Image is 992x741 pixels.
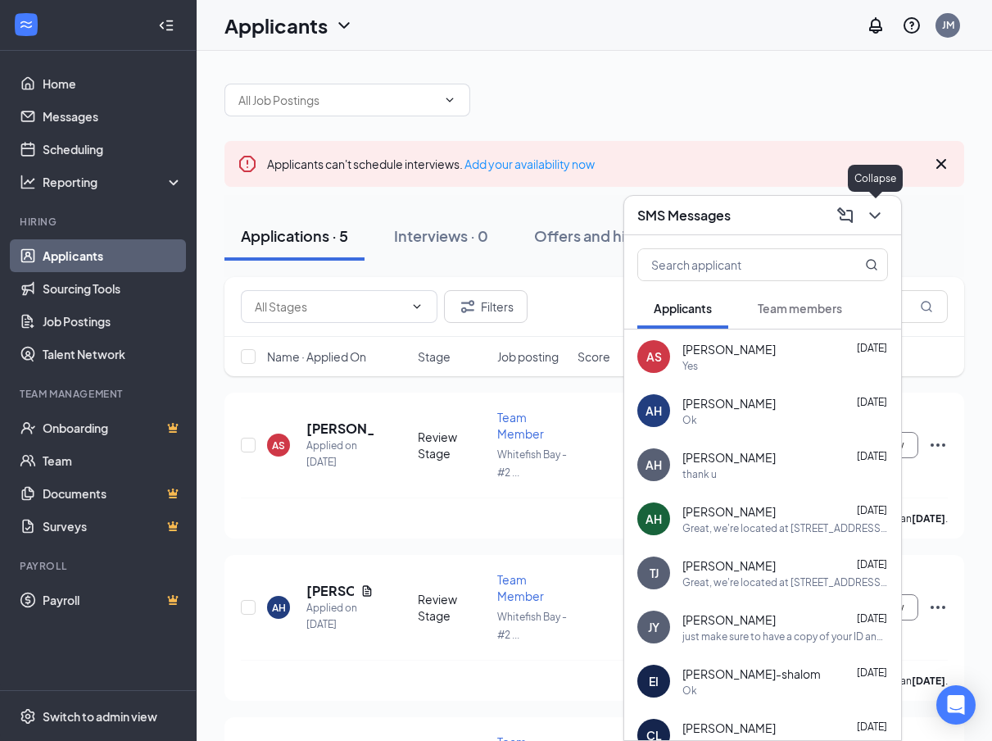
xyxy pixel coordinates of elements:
span: [DATE] [857,450,887,462]
span: [PERSON_NAME] [682,611,776,628]
svg: Error [238,154,257,174]
a: DocumentsCrown [43,477,183,510]
span: [DATE] [857,558,887,571]
span: [DATE] [857,666,887,679]
input: Search applicant [638,249,832,280]
h3: SMS Messages [637,207,731,225]
span: [PERSON_NAME] [682,503,776,520]
div: Great, we're located at [STREET_ADDRESS] Ask for [PERSON_NAME] when you arrive. [682,575,888,589]
svg: Filter [458,297,478,316]
a: Applicants [43,239,183,272]
span: Whitefish Bay - #2 ... [497,448,567,479]
button: ChevronDown [862,202,888,229]
div: Reporting [43,174,183,190]
span: Job posting [497,348,559,365]
b: [DATE] [912,675,945,687]
div: JM [942,18,954,32]
svg: Cross [931,154,951,174]
a: Talent Network [43,338,183,370]
a: Sourcing Tools [43,272,183,305]
svg: ChevronDown [865,206,885,225]
svg: Notifications [866,16,886,35]
span: Team Member [497,572,544,603]
div: Team Management [20,387,179,401]
a: Messages [43,100,183,133]
input: All Stages [255,298,404,316]
div: JY [648,619,659,635]
div: EI [649,673,659,689]
button: ComposeMessage [832,202,858,229]
div: Interviews · 0 [394,225,488,246]
div: Collapse [848,165,903,192]
span: [DATE] [857,396,887,408]
span: [PERSON_NAME] [682,449,776,466]
span: [DATE] [857,342,887,354]
svg: Collapse [158,17,174,34]
span: Stage [418,348,451,365]
div: AS [646,348,662,365]
svg: ComposeMessage [836,206,855,225]
span: [PERSON_NAME]-shalom [682,666,821,682]
div: AH [645,457,662,473]
span: [PERSON_NAME] [682,395,776,411]
span: Applicants [654,301,712,316]
div: Switch to admin view [43,708,157,725]
span: [DATE] [857,721,887,733]
button: Filter Filters [444,290,528,323]
svg: ChevronDown [443,93,456,107]
div: AS [272,439,285,452]
svg: MagnifyingGlass [920,300,933,313]
div: AH [645,402,662,419]
input: All Job Postings [238,91,437,109]
svg: Document [360,584,374,598]
div: TJ [650,565,659,581]
div: Great, we're located at [STREET_ADDRESS] Ask for [PERSON_NAME] when you arrive. [682,521,888,535]
span: [DATE] [857,612,887,625]
div: Applied on [DATE] [306,438,374,471]
svg: WorkstreamLogo [18,16,34,33]
span: Score [578,348,610,365]
div: Applications · 5 [241,225,348,246]
span: [PERSON_NAME] [682,720,776,736]
span: Whitefish Bay - #2 ... [497,611,567,641]
h1: Applicants [224,11,328,39]
a: PayrollCrown [43,584,183,616]
svg: Ellipses [928,598,948,617]
div: Ok [682,413,697,427]
a: OnboardingCrown [43,411,183,444]
svg: Analysis [20,174,36,190]
a: Job Postings [43,305,183,338]
span: [PERSON_NAME] [682,557,776,574]
a: Scheduling [43,133,183,166]
div: Applied on [DATE] [306,600,374,633]
b: [DATE] [912,512,945,525]
a: Add your availability now [464,157,595,171]
div: AH [645,511,662,527]
svg: QuestionInfo [902,16,922,35]
span: [PERSON_NAME] [682,341,776,357]
span: Name · Applied On [267,348,366,365]
span: Applicants can't schedule interviews. [267,157,595,171]
div: Hiring [20,215,179,229]
span: [DATE] [857,504,887,516]
div: just make sure to have a copy of your ID and SS card or a passport with you for paperwork, thanks! [682,630,888,643]
a: SurveysCrown [43,510,183,543]
div: Yes [682,359,698,373]
h5: [PERSON_NAME] [306,582,354,600]
div: AH [272,601,286,615]
svg: Ellipses [928,435,948,455]
svg: MagnifyingGlass [865,258,878,271]
span: Team Member [497,410,544,441]
div: Offers and hires · 21 [534,225,672,246]
div: Payroll [20,559,179,573]
div: Open Intercom Messenger [936,685,976,725]
h5: [PERSON_NAME] [306,420,374,438]
div: thank u [682,467,717,481]
span: Team members [758,301,842,316]
svg: ChevronDown [334,16,354,35]
a: Home [43,67,183,100]
div: Review Stage [418,429,488,461]
div: Review Stage [418,591,488,624]
a: Team [43,444,183,477]
svg: ChevronDown [410,300,424,313]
